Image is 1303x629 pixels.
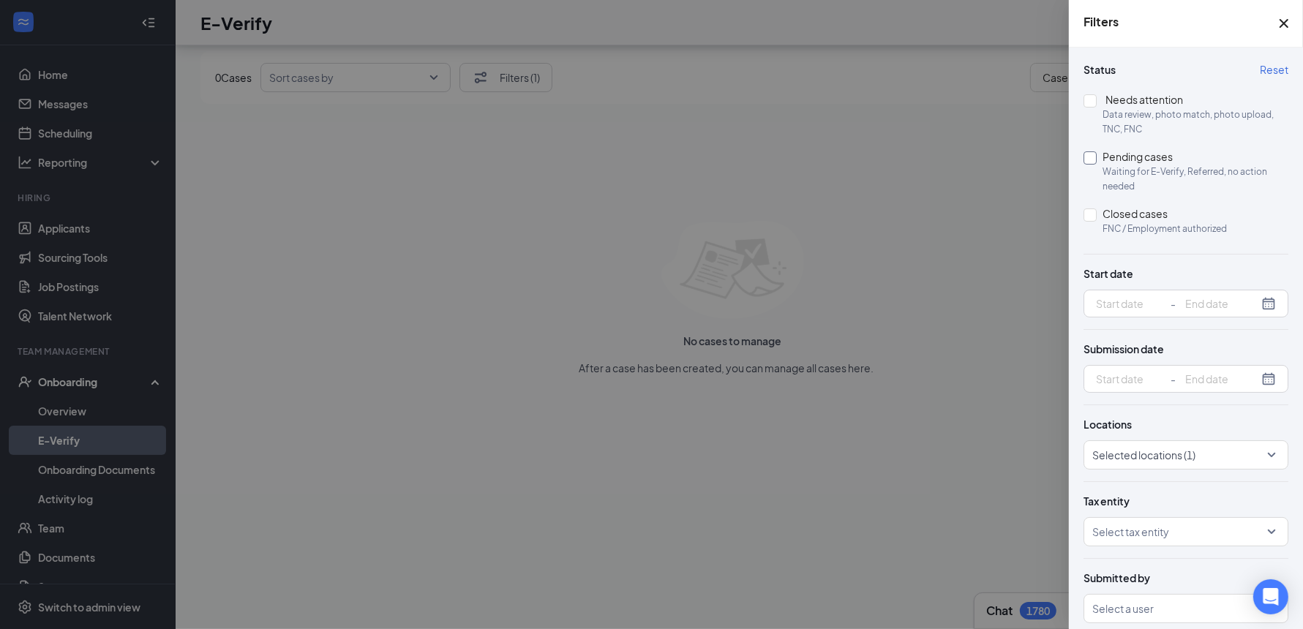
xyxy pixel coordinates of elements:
span: Start date [1084,266,1288,281]
span: Filters [1084,15,1119,32]
span: Reset [1260,62,1288,77]
span: Locations [1084,417,1288,432]
span: Closed cases [1103,207,1168,220]
span: Submitted by [1084,570,1288,585]
input: End date [1186,295,1259,312]
span: Waiting for E-Verify, Referred, no action needed [1103,165,1283,194]
span: Needs attention [1103,93,1183,106]
span: Status [1084,62,1288,77]
span: - [1171,372,1176,385]
input: End date [1186,371,1259,387]
input: Start date [1096,295,1169,312]
div: Open Intercom Messenger [1253,579,1288,614]
span: FNC / Employment authorized [1103,222,1227,236]
span: - [1171,297,1176,310]
span: Submission date [1084,342,1288,356]
svg: Cross [1275,15,1293,32]
span: Pending cases [1103,150,1173,163]
input: Start date [1096,371,1169,387]
span: Tax entity [1084,494,1288,508]
span: Data review, photo match, photo upload, TNC, FNC [1103,108,1283,137]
